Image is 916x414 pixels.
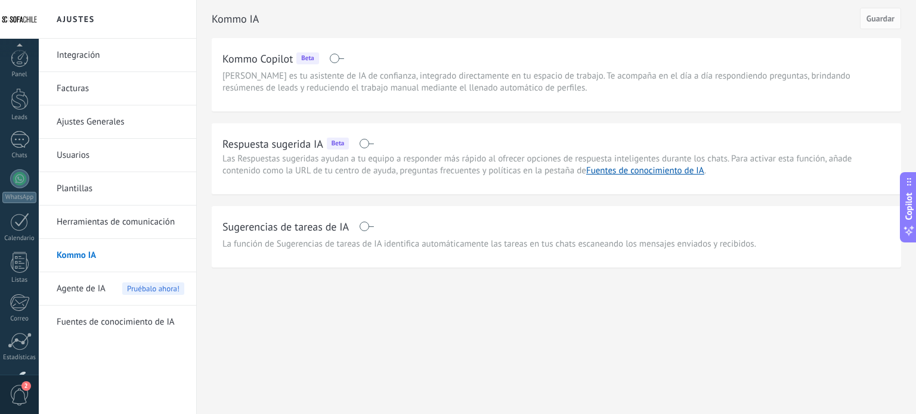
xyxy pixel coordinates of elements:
div: Panel [2,71,37,79]
span: 2 [21,381,31,391]
li: Plantillas [39,172,196,206]
div: Estadísticas [2,354,37,362]
h2: Sugerencias de tareas de IA [222,219,349,234]
div: Listas [2,276,37,284]
span: Beta [301,54,314,63]
a: Ajustes Generales [57,105,184,139]
h2: Kommo Copilot [222,51,293,66]
span: Beta [332,139,344,148]
span: Agente de IA [57,272,106,306]
span: La función de Sugerencias de tareas de IA identifica automáticamente las tareas en tus chats esca... [222,238,756,250]
a: Facturas [57,72,184,105]
span: Pruébalo ahora! [122,282,184,295]
a: Integración [57,39,184,72]
span: [PERSON_NAME] es tu asistente de IA de confianza, integrado directamente en tu espacio de trabajo... [222,70,890,94]
li: Herramientas de comunicación [39,206,196,239]
li: Fuentes de conocimiento de IA [39,306,196,338]
div: Calendario [2,235,37,242]
li: Facturas [39,72,196,105]
li: Usuarios [39,139,196,172]
a: Fuentes de conocimiento de IA [586,165,704,176]
span: Las Respuestas sugeridas ayudan a tu equipo a responder más rápido al ofrecer opciones de respues... [222,153,852,176]
a: Agente de IAPruébalo ahora! [57,272,184,306]
div: Leads [2,114,37,122]
div: Correo [2,315,37,323]
div: Chats [2,152,37,160]
li: Kommo IA [39,239,196,272]
li: Integración [39,39,196,72]
li: Agente de IA [39,272,196,306]
a: Fuentes de conocimiento de IA [57,306,184,339]
li: Ajustes Generales [39,105,196,139]
span: Guardar [867,14,895,23]
h2: Respuesta sugerida IA [222,136,323,151]
button: Guardar [860,8,901,29]
a: Herramientas de comunicación [57,206,184,239]
a: Plantillas [57,172,184,206]
div: WhatsApp [2,192,36,203]
span: Copilot [903,192,915,220]
a: Kommo IA [57,239,184,272]
a: Usuarios [57,139,184,172]
h2: Kommo IA [212,7,860,31]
